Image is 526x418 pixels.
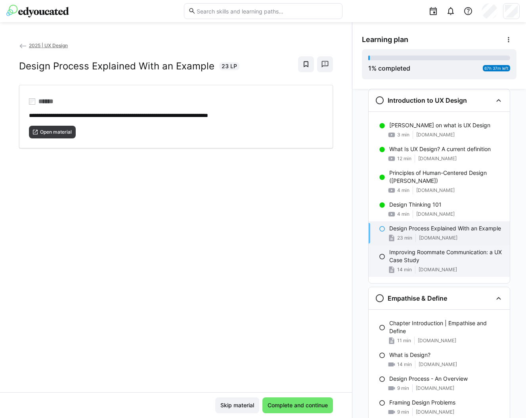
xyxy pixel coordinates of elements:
span: [DOMAIN_NAME] [416,385,454,391]
p: Design Thinking 101 [389,201,442,209]
span: [DOMAIN_NAME] [416,211,455,217]
button: Skip material [215,397,259,413]
h3: Empathise & Define [388,294,447,302]
p: Chapter Introduction | Empathise and Define [389,319,503,335]
span: Complete and continue [266,401,329,409]
span: [DOMAIN_NAME] [418,155,457,162]
span: [DOMAIN_NAME] [419,235,457,241]
span: 23 LP [222,62,237,70]
span: [DOMAIN_NAME] [416,187,455,194]
div: % completed [368,63,410,73]
span: 4 min [397,187,409,194]
span: 14 min [397,361,412,368]
span: [DOMAIN_NAME] [416,409,454,415]
span: [DOMAIN_NAME] [419,267,457,273]
p: What is Design? [389,351,430,359]
p: What Is UX Design? A current definition [389,145,491,153]
span: 2025 | UX Design [29,42,68,48]
p: Design Process Explained With an Example [389,224,501,232]
p: [PERSON_NAME] on what is UX Design [389,121,490,129]
span: 3 min [397,132,409,138]
span: 11 min [397,337,411,344]
span: 12 min [397,155,411,162]
span: Open material [39,129,73,135]
a: 2025 | UX Design [19,42,68,48]
p: Principles of Human-Centered Design ([PERSON_NAME]) [389,169,503,185]
button: Open material [29,126,76,138]
span: [DOMAIN_NAME] [416,132,455,138]
button: Complete and continue [262,397,333,413]
span: 67h 37m left [484,66,509,71]
h3: Introduction to UX Design [388,96,467,104]
span: [DOMAIN_NAME] [419,361,457,368]
span: Learning plan [362,35,408,44]
p: Framing Design Problems [389,399,455,406]
p: Design Process - An Overview [389,375,468,383]
span: [DOMAIN_NAME] [418,337,456,344]
span: 9 min [397,385,409,391]
span: 14 min [397,267,412,273]
span: Skip material [219,401,255,409]
h2: Design Process Explained With an Example [19,60,214,72]
p: Improving Roommate Communication: a UX Case Study [389,248,503,264]
span: 4 min [397,211,409,217]
span: 1 [368,64,371,72]
span: 23 min [397,235,412,241]
span: 9 min [397,409,409,415]
input: Search skills and learning paths… [196,8,338,15]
